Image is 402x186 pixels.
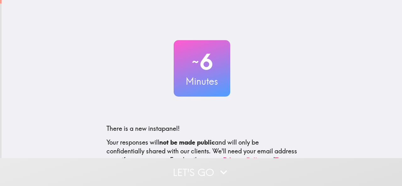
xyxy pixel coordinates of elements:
a: Privacy Policy [223,156,264,164]
a: Terms [275,156,292,164]
span: ~ [191,52,200,71]
b: not be made public [159,138,215,146]
p: Your responses will and will only be confidentially shared with our clients. We'll need your emai... [106,138,297,164]
span: There is a new instapanel! [106,125,180,132]
h2: 6 [174,49,230,75]
h3: Minutes [174,75,230,88]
